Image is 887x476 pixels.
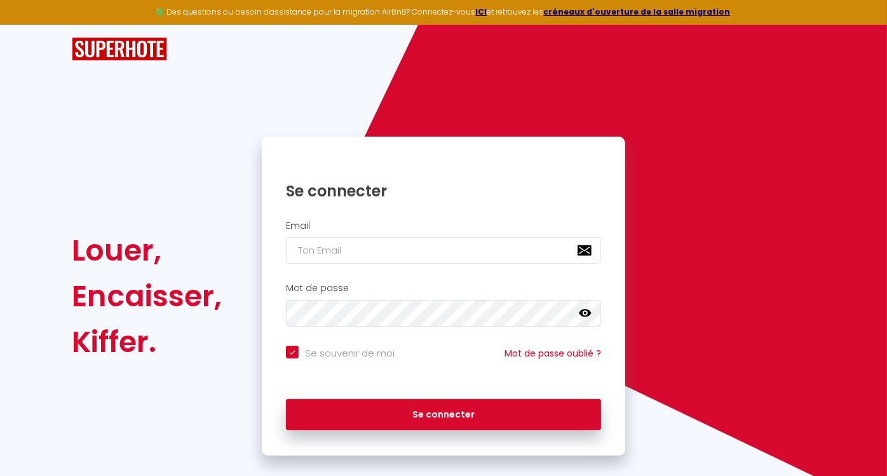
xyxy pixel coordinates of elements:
[544,6,731,17] a: créneaux d'ouverture de la salle migration
[286,237,601,264] input: Ton Email
[72,228,222,273] div: Louer,
[476,6,487,17] a: ICI
[286,283,601,294] h2: Mot de passe
[286,399,601,431] button: Se connecter
[286,221,601,231] h2: Email
[72,37,167,61] img: SuperHote logo
[72,319,222,365] div: Kiffer.
[504,347,601,360] a: Mot de passe oublié ?
[72,273,222,319] div: Encaisser,
[286,181,601,201] h1: Se connecter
